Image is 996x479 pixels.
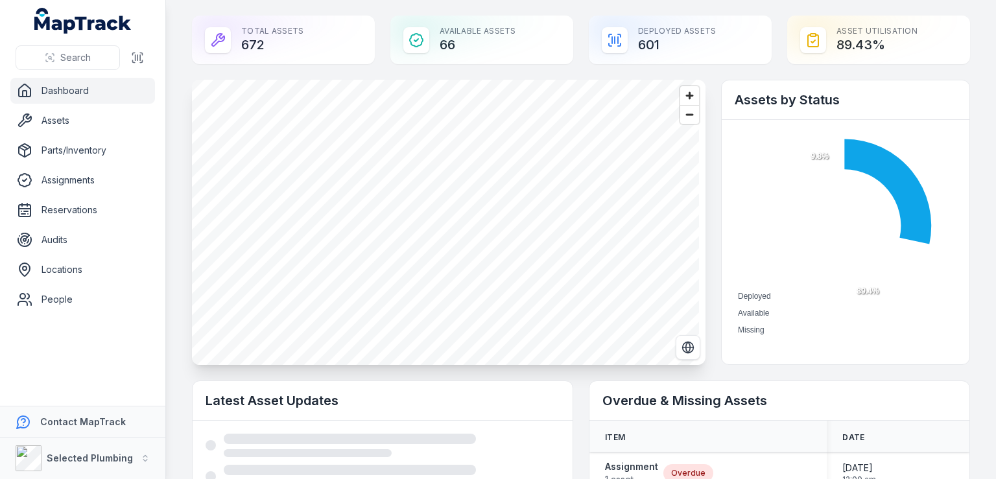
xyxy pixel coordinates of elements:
[738,309,769,318] span: Available
[10,286,155,312] a: People
[10,108,155,134] a: Assets
[676,335,700,360] button: Switch to Satellite View
[842,461,876,474] span: [DATE]
[60,51,91,64] span: Search
[10,257,155,283] a: Locations
[738,325,765,334] span: Missing
[680,105,699,124] button: Zoom out
[10,137,155,163] a: Parts/Inventory
[34,8,132,34] a: MapTrack
[40,416,126,427] strong: Contact MapTrack
[10,167,155,193] a: Assignments
[192,80,699,365] canvas: Map
[10,197,155,223] a: Reservations
[605,432,625,443] span: Item
[680,86,699,105] button: Zoom in
[735,91,956,109] h2: Assets by Status
[10,227,155,253] a: Audits
[605,460,658,473] strong: Assignment
[47,452,133,463] strong: Selected Plumbing
[206,391,560,410] h2: Latest Asset Updates
[10,78,155,104] a: Dashboard
[16,45,120,70] button: Search
[602,391,956,410] h2: Overdue & Missing Assets
[738,292,771,301] span: Deployed
[842,432,864,443] span: Date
